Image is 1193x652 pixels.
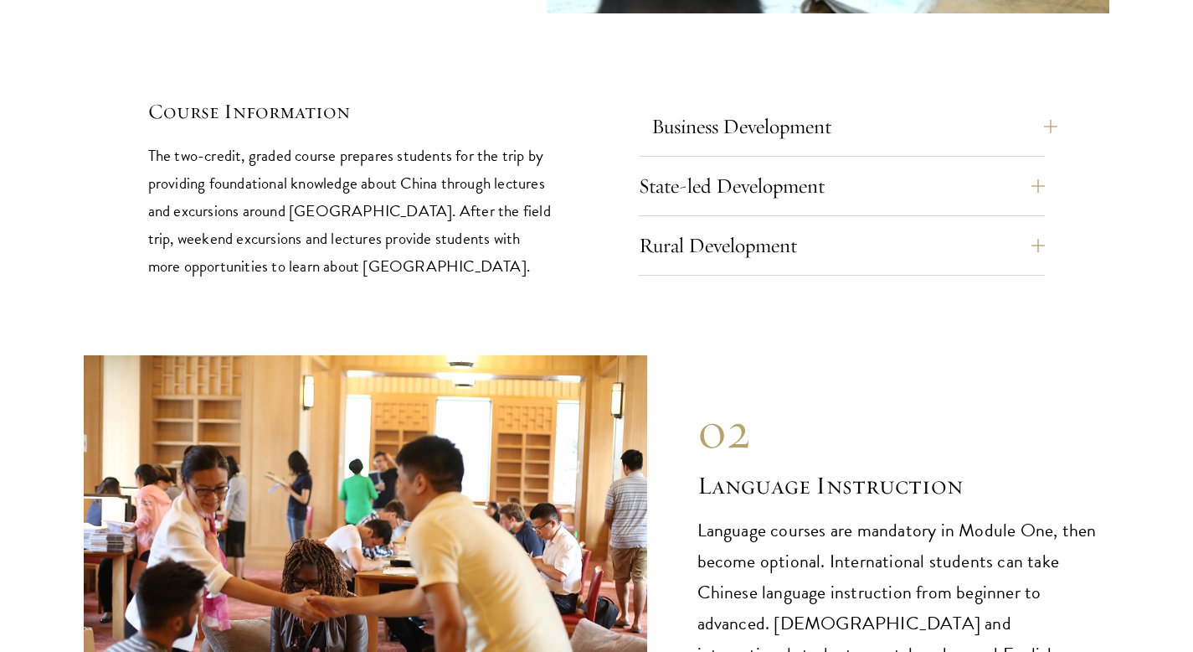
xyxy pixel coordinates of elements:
h2: Language Instruction [697,469,1110,503]
button: State-led Development [639,166,1046,206]
div: 02 [697,401,1110,461]
p: The two-credit, graded course prepares students for the trip by providing foundational knowledge ... [148,142,555,280]
button: Rural Development [639,225,1046,266]
button: Business Development [651,106,1058,147]
h5: Course Information [148,97,555,126]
